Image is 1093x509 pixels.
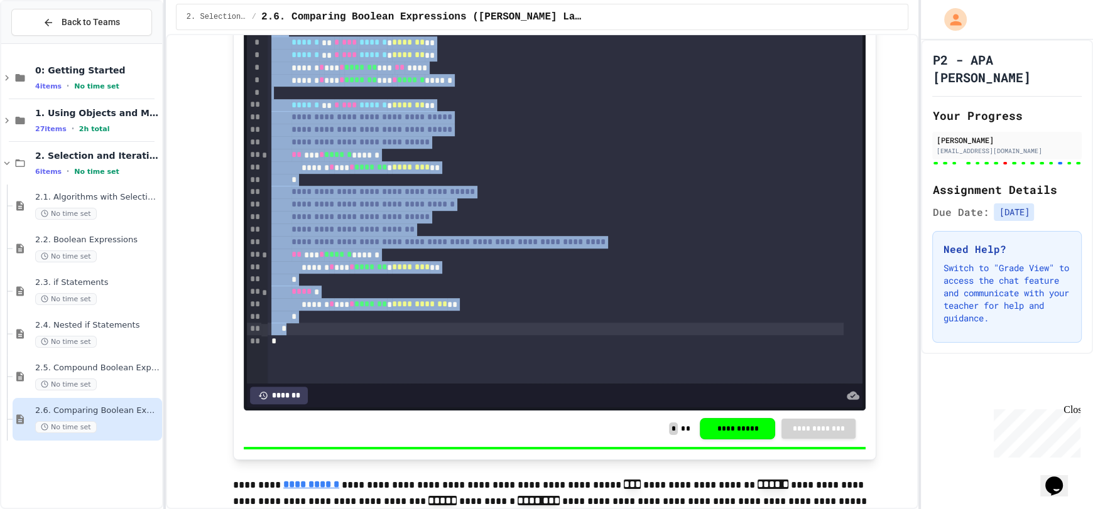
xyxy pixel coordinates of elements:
[35,65,160,76] span: 0: Getting Started
[79,125,110,133] span: 2h total
[67,166,69,176] span: •
[35,277,160,288] span: 2.3. if Statements
[67,81,69,91] span: •
[936,146,1078,156] div: [EMAIL_ADDRESS][DOMAIN_NAME]
[932,107,1082,124] h2: Your Progress
[943,262,1071,324] p: Switch to "Grade View" to access the chat feature and communicate with your teacher for help and ...
[35,82,62,90] span: 4 items
[11,9,152,36] button: Back to Teams
[35,250,97,262] span: No time set
[943,242,1071,257] h3: Need Help?
[35,320,160,331] span: 2.4. Nested if Statements
[932,51,1082,86] h1: P2 - APA [PERSON_NAME]
[994,203,1034,221] span: [DATE]
[35,235,160,245] span: 2.2. Boolean Expressions
[35,363,160,373] span: 2.5. Compound Boolean Expressions
[74,82,119,90] span: No time set
[74,168,119,176] span: No time set
[35,378,97,390] span: No time set
[932,205,989,220] span: Due Date:
[1040,459,1080,496] iframe: chat widget
[252,12,256,22] span: /
[261,9,583,24] span: 2.6. Comparing Boolean Expressions (De Morgan’s Laws)
[931,5,970,34] div: My Account
[35,405,160,416] span: 2.6. Comparing Boolean Expressions ([PERSON_NAME] Laws)
[932,181,1082,198] h2: Assignment Details
[35,168,62,176] span: 6 items
[936,134,1078,146] div: [PERSON_NAME]
[187,12,247,22] span: 2. Selection and Iteration
[35,150,160,161] span: 2. Selection and Iteration
[35,125,67,133] span: 27 items
[62,16,120,29] span: Back to Teams
[5,5,87,80] div: Chat with us now!Close
[989,404,1080,458] iframe: chat widget
[35,107,160,119] span: 1. Using Objects and Methods
[35,421,97,433] span: No time set
[35,192,160,203] span: 2.1. Algorithms with Selection and Repetition
[35,336,97,348] span: No time set
[35,293,97,305] span: No time set
[35,208,97,220] span: No time set
[72,124,74,134] span: •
